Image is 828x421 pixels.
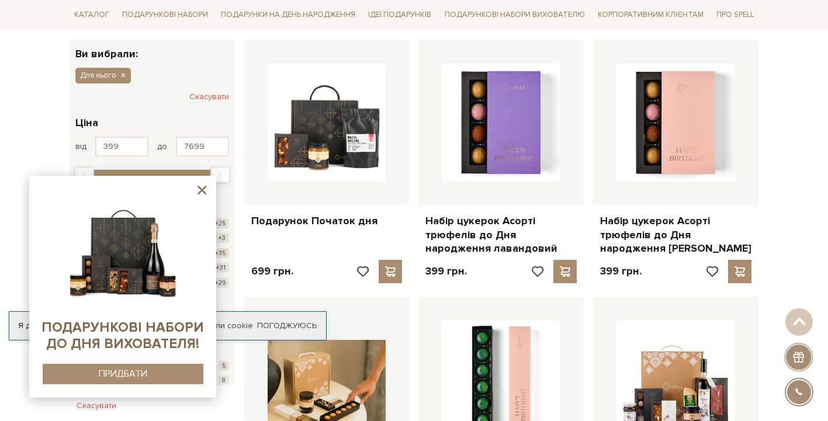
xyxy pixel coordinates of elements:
span: +3 [215,233,229,243]
a: Подарункові набори вихователю [440,5,590,25]
div: Я дозволяю [DOMAIN_NAME] використовувати [9,321,326,331]
span: від [75,141,86,152]
span: 5 [219,361,229,371]
a: Набір цукерок Асорті трюфелів до Дня народження лавандовий [425,214,577,255]
a: Корпоративним клієнтам [593,5,708,25]
a: Набір цукерок Асорті трюфелів до Дня народження [PERSON_NAME] [600,214,751,255]
button: Скасувати [70,396,123,415]
span: +35 [212,248,229,258]
span: Для нього [80,70,116,81]
a: Погоджуюсь [257,321,317,331]
button: Скасувати [189,88,229,106]
span: до [157,141,167,152]
a: Про Spell [712,6,758,24]
input: Ціна [176,137,229,156]
a: Подарунок Початок дня [251,214,403,228]
div: Ви вибрали: [70,40,235,59]
span: +29 [212,278,229,288]
input: Ціна [95,137,148,156]
a: файли cookie [200,321,253,330]
a: Подарунки на День народження [216,6,360,24]
a: Подарункові набори [117,6,213,24]
span: Ціна [75,115,98,131]
div: Max [210,166,230,183]
a: Каталог [70,6,114,24]
p: 699 грн. [251,265,293,278]
div: Min [74,166,94,183]
a: Ідеї подарунків [363,6,436,24]
p: 399 грн. [425,265,467,278]
span: +25 [212,218,229,228]
button: Для нього [75,68,131,83]
span: 8 [219,375,229,385]
p: 399 грн. [600,265,642,278]
span: +31 [213,263,229,273]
